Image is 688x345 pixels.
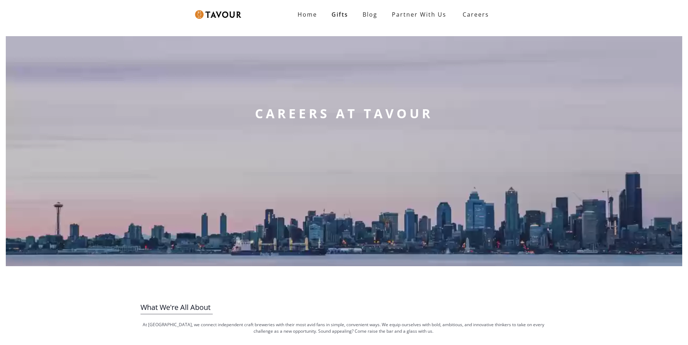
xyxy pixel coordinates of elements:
a: Blog [355,7,385,22]
a: partner with us [385,7,454,22]
p: At [GEOGRAPHIC_DATA], we connect independent craft breweries with their most avid fans in simple,... [140,321,547,335]
h3: What We're All About [140,301,547,314]
strong: Careers [463,7,489,22]
a: Gifts [324,7,355,22]
a: Careers [454,4,494,25]
a: Home [290,7,324,22]
strong: Home [298,10,317,18]
strong: CAREERS AT TAVOUR [255,105,433,122]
